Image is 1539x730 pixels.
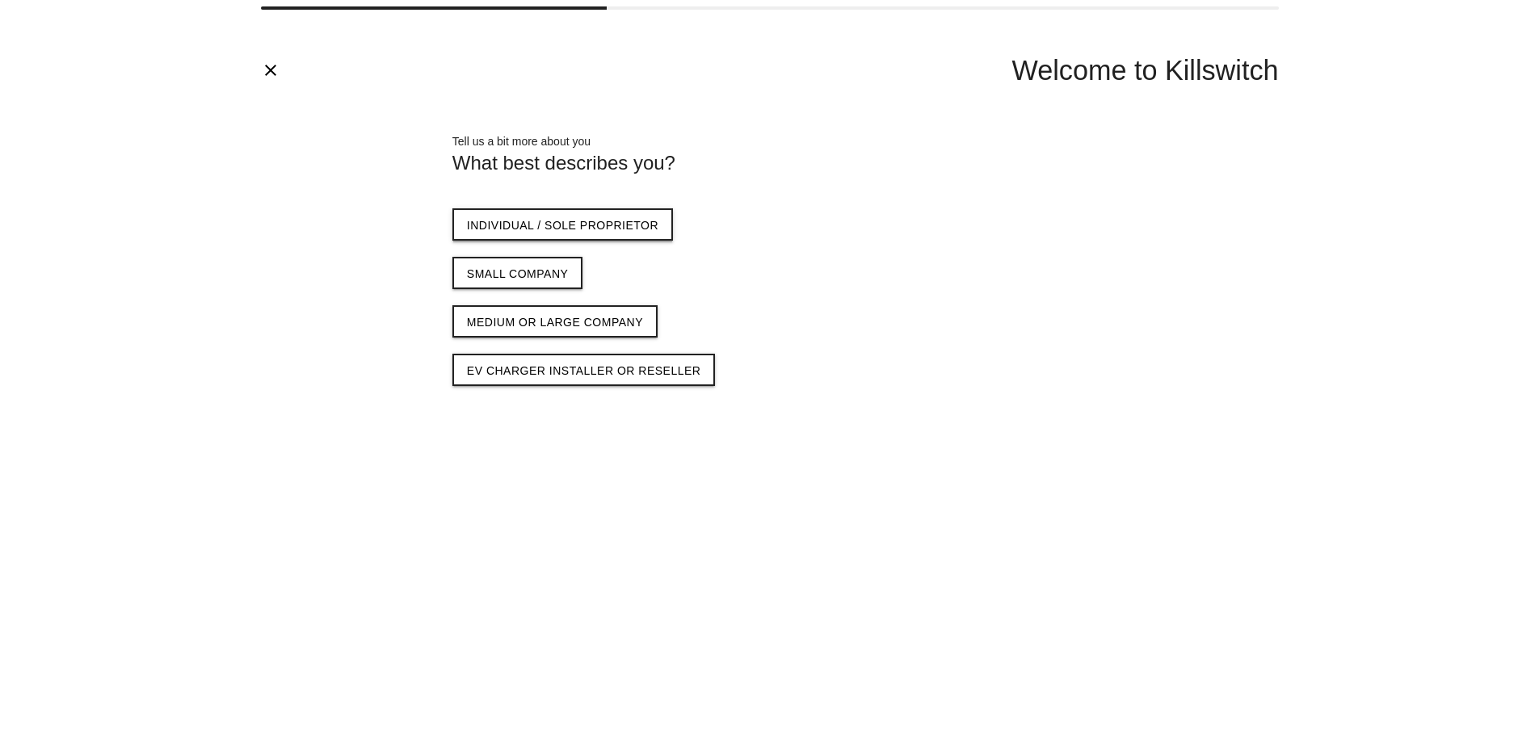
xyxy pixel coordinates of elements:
button: Individual / sole proprietor [452,208,673,241]
i: close [261,61,280,80]
button: Medium or large company [452,305,658,338]
span: Medium or large company [467,316,643,329]
span: Tell us a bit more about you [452,135,591,148]
span: Individual / sole proprietor [467,219,658,232]
span: Welcome to Killswitch [1012,55,1279,86]
span: Small company [467,267,569,280]
button: EV Charger Installer or Reseller [452,354,716,386]
div: What best describes you? [452,150,1087,176]
span: EV Charger Installer or Reseller [467,364,701,377]
button: Small company [452,257,583,289]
